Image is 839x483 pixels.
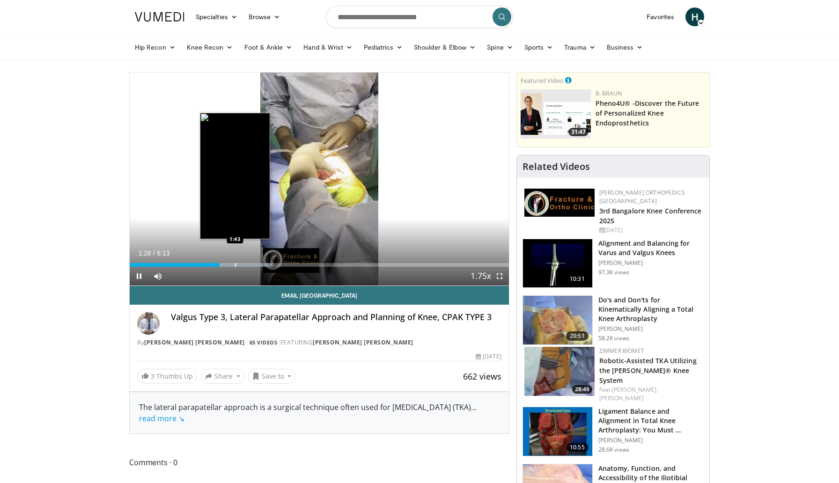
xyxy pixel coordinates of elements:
[521,89,591,139] a: 31:47
[139,413,184,424] a: read more ↘
[519,38,559,57] a: Sports
[523,296,592,344] img: howell_knee_1.png.150x105_q85_crop-smart_upscale.jpg
[151,372,155,381] span: 3
[566,331,589,341] span: 20:51
[471,267,490,285] button: Playback Rate
[598,335,629,342] p: 58.2K views
[568,128,589,136] span: 31:47
[139,402,500,424] div: The lateral parapatellar approach is a surgical technique often used for [MEDICAL_DATA] (TKA)
[130,73,509,286] video-js: Video Player
[130,286,509,305] a: Email [GEOGRAPHIC_DATA]
[171,312,501,322] h4: Valgus Type 3, Lateral Parapatellar Approach and Planning of Knee, CPAK TYPE 3
[598,407,704,435] h3: Ligament Balance and Alignment in Total Knee Arthroplasty: You Must …
[559,38,601,57] a: Trauma
[144,338,245,346] a: [PERSON_NAME] [PERSON_NAME]
[598,437,704,444] p: [PERSON_NAME]
[246,338,280,346] a: 65 Videos
[523,239,592,288] img: 38523_0000_3.png.150x105_q85_crop-smart_upscale.jpg
[566,274,589,284] span: 10:31
[599,394,644,402] a: [PERSON_NAME]
[596,89,622,97] a: B. Braun
[596,99,699,127] a: Pheno4U® -Discover the Future of Personalized Knee Endoprosthetics
[200,113,270,239] img: image.jpeg
[139,402,477,424] span: ...
[521,76,563,85] small: Featured Video
[130,263,509,267] div: Progress Bar
[523,407,704,456] a: 10:55 Ligament Balance and Alignment in Total Knee Arthroplasty: You Must … [PERSON_NAME] 28.6K v...
[137,338,501,347] div: By FEATURING
[135,12,184,22] img: VuMedi Logo
[476,352,501,361] div: [DATE]
[566,443,589,452] span: 10:55
[599,189,685,205] a: [PERSON_NAME] Orthopedics [GEOGRAPHIC_DATA]
[358,38,408,57] a: Pediatrics
[599,356,697,385] a: Robotic-Assisted TKA Utilizing the [PERSON_NAME]® Knee System
[326,6,513,28] input: Search topics, interventions
[598,269,629,276] p: 97.3K views
[298,38,358,57] a: Hand & Wrist
[524,347,595,396] a: 28:49
[137,369,197,383] a: 3 Thumbs Up
[598,446,629,454] p: 28.6K views
[243,7,286,26] a: Browse
[601,38,649,57] a: Business
[239,38,298,57] a: Foot & Ankle
[190,7,243,26] a: Specialties
[481,38,518,57] a: Spine
[523,161,590,172] h4: Related Videos
[599,226,702,234] div: [DATE]
[598,295,704,323] h3: Do's and Don'ts for Kinematically Aligning a Total Knee Arthroplasty
[612,386,658,394] a: [PERSON_NAME],
[598,259,704,267] p: [PERSON_NAME]
[129,456,509,468] span: Comments 0
[521,89,591,139] img: 2c749dd2-eaed-4ec0-9464-a41d4cc96b76.150x105_q85_crop-smart_upscale.jpg
[524,347,595,396] img: 8628d054-67c0-4db7-8e0b-9013710d5e10.150x105_q85_crop-smart_upscale.jpg
[524,189,595,217] img: 1ab50d05-db0e-42c7-b700-94c6e0976be2.jpeg.150x105_q85_autocrop_double_scale_upscale_version-0.2.jpg
[685,7,704,26] a: H
[599,206,702,225] a: 3rd Bangalore Knee Conference 2025
[201,369,244,384] button: Share
[157,249,169,257] span: 6:13
[523,407,592,456] img: 242016_0004_1.png.150x105_q85_crop-smart_upscale.jpg
[129,38,181,57] a: Hip Recon
[463,371,501,382] span: 662 views
[248,369,296,384] button: Save to
[572,385,592,394] span: 28:49
[313,338,413,346] a: [PERSON_NAME] [PERSON_NAME]
[408,38,481,57] a: Shoulder & Elbow
[153,249,155,257] span: /
[599,386,702,402] div: Feat.
[490,267,509,285] button: Fullscreen
[598,325,704,333] p: [PERSON_NAME]
[641,7,680,26] a: Favorites
[137,312,160,335] img: Avatar
[138,249,151,257] span: 1:28
[130,267,148,285] button: Pause
[523,239,704,288] a: 10:31 Alignment and Balancing for Varus and Valgus Knees [PERSON_NAME] 97.3K views
[599,347,644,355] a: Zimmer Biomet
[181,38,239,57] a: Knee Recon
[598,239,704,257] h3: Alignment and Balancing for Varus and Valgus Knees
[148,267,167,285] button: Mute
[523,295,704,345] a: 20:51 Do's and Don'ts for Kinematically Aligning a Total Knee Arthroplasty [PERSON_NAME] 58.2K views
